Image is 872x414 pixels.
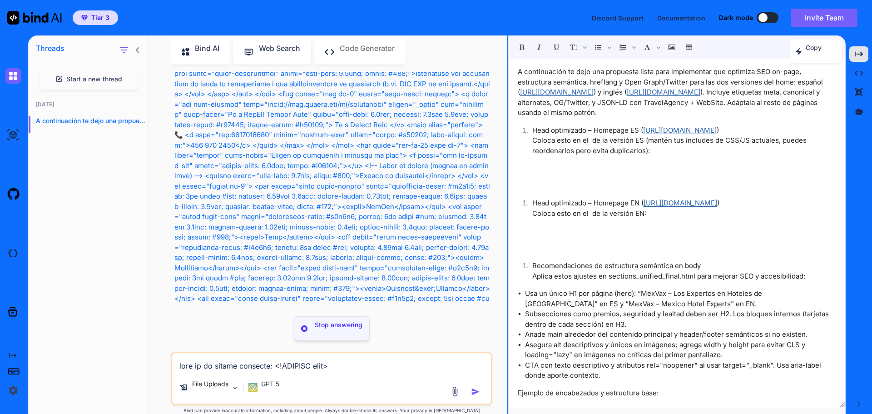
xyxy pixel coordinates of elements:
[514,40,530,55] span: Bold
[29,101,149,108] h2: [DATE]
[657,14,705,22] span: Documentation
[73,10,118,25] button: premiumTier 3
[627,88,700,96] a: [URL][DOMAIN_NAME]
[525,340,836,360] li: Asegura alt descriptivos y únicos en imágenes; agrega width y height para evitar CLS y loading="l...
[643,126,717,135] a: [URL][DOMAIN_NAME]
[518,388,836,399] p: Ejemplo de encabezados y estructura base:
[340,43,395,54] p: Code Generator
[66,75,122,84] span: Start a new thread
[644,199,717,207] a: [URL][DOMAIN_NAME]
[657,13,705,23] button: Documentation
[36,43,64,54] h1: Threads
[525,360,836,381] li: CTA con texto descriptivo y atributos rel="noopener" al usar target="_blank". Usa aria-label dond...
[171,407,492,414] p: Bind can provide inaccurate information, including about people. Always double-check its answers....
[81,15,88,20] img: premium
[231,384,239,392] img: Pick Models
[192,379,228,389] p: File Uploads
[5,186,21,202] img: githubLight
[806,43,822,52] p: Copy
[525,309,836,329] li: Subsecciones como premios, seguridad y lealtad deben ser H2. Los bloques internos (tarjetas dentr...
[450,386,460,397] img: attachment
[664,40,680,55] span: Insert Image
[565,40,589,55] span: Font size
[681,40,697,55] span: Insert table
[248,383,258,392] img: GPT 5
[520,88,594,96] a: [URL][DOMAIN_NAME]
[614,40,638,55] span: Insert Ordered List
[5,68,21,84] img: chat
[592,14,644,22] span: Discord Support
[5,383,21,398] img: settings
[261,379,279,389] p: GPT 5
[5,245,21,261] img: darkCloudIdeIcon
[315,320,362,329] p: Stop answering
[525,125,836,156] li: Head optimizado – Homepage ES ( ) Coloca esto en el de la versión ES (mantén tus includes de CSS/...
[525,289,836,309] li: Usa un único H1 por página (hero): “MexVax – Los Expertos en Hoteles de [GEOGRAPHIC_DATA]” en ES ...
[259,43,300,54] p: Web Search
[592,13,644,23] button: Discord Support
[719,13,753,22] span: Dark mode
[471,387,480,396] img: icon
[525,329,836,340] li: Añade main alrededor del contenido principal y header/footer semánticos si no existen.
[548,40,565,55] span: Underline
[525,261,836,281] li: Recomendaciones de estructura semántica en body Aplica estos ajustes en sections_unified_final.ht...
[91,13,109,22] span: Tier 3
[525,198,836,219] li: Head optimizado – Homepage EN ( ) Coloca esto en el de la versión EN:
[518,67,836,118] p: A continuación te dejo una propuesta lista para implementar que optimiza SEO on-page, estructura ...
[7,11,62,25] img: Bind AI
[5,127,21,143] img: ai-studio
[791,9,857,27] button: Invite Team
[590,40,614,55] span: Insert Unordered List
[531,40,547,55] span: Italic
[639,40,663,55] span: Font family
[36,116,149,125] p: A continuación te dejo una propuesta lista...
[195,43,219,54] p: Bind AI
